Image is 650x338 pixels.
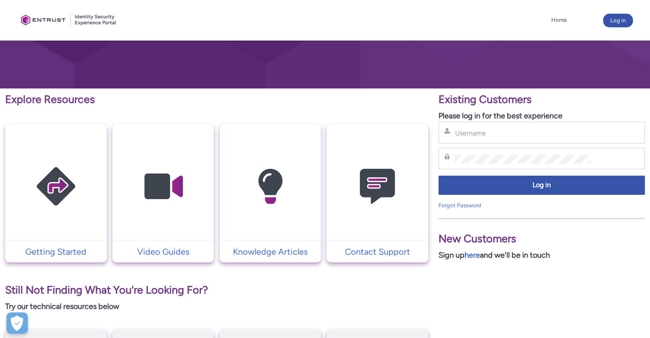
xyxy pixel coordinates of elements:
[438,110,645,122] p: Please log in for the best experience
[438,250,645,261] p: Sign up and we'll be in touch
[5,282,428,298] p: Still Not Finding What You're Looking For?
[444,180,639,190] span: Log in
[337,141,418,232] img: Contact Support
[549,14,569,26] a: Home
[438,202,481,209] a: Forgot Password
[112,245,214,258] a: Video Guides
[438,91,645,108] p: Existing Customers
[438,176,645,195] button: Log in
[331,245,424,258] p: Contact Support
[326,245,428,258] a: Contact Support
[15,141,97,232] img: Getting Started
[9,245,103,258] p: Getting Started
[5,245,107,258] a: Getting Started
[6,312,28,334] button: Open Preferences
[5,91,428,108] p: Explore Resources
[465,250,480,260] a: here
[117,245,210,258] p: Video Guides
[438,231,645,247] p: New Customers
[220,245,321,258] a: Knowledge Articles
[224,245,317,258] p: Knowledge Articles
[6,312,28,334] div: Cookie Preferences
[5,301,428,312] p: Try our technical resources below
[580,128,590,138] keeper-lock: Open Keeper Popup
[454,129,591,138] input: Username
[123,141,204,232] img: Video Guides
[229,141,311,232] img: Knowledge Articles
[603,14,633,27] button: Log in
